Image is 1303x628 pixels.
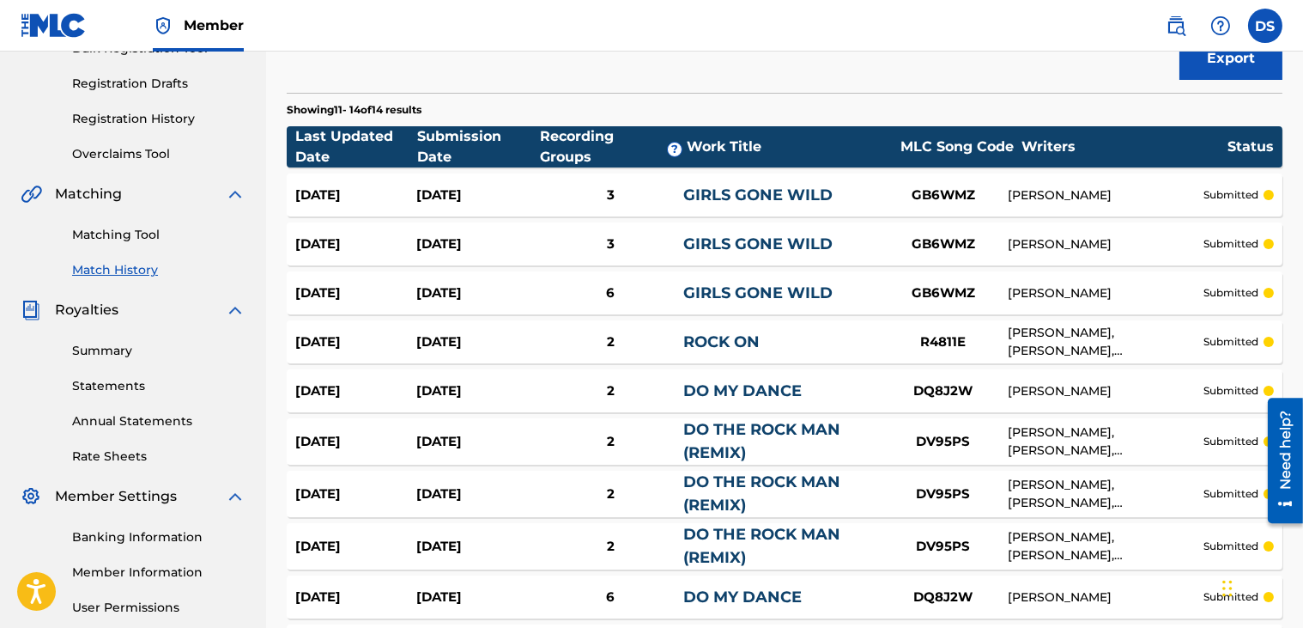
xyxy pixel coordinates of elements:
iframe: Resource Center [1255,391,1303,529]
img: MLC Logo [21,13,87,38]
p: submitted [1203,334,1258,350]
div: [DATE] [295,284,416,303]
span: Matching [55,184,122,204]
span: Royalties [55,300,118,320]
iframe: Chat Widget [1217,546,1303,628]
div: Help [1203,9,1238,43]
div: [DATE] [416,432,537,452]
div: [PERSON_NAME], [PERSON_NAME], [PERSON_NAME] [PERSON_NAME] [1008,476,1203,512]
a: User Permissions [72,599,245,617]
div: [DATE] [416,332,537,352]
div: 6 [538,284,684,303]
img: help [1210,15,1231,36]
a: DO MY DANCE [683,588,802,607]
img: expand [225,184,245,204]
a: Rate Sheets [72,448,245,466]
div: [DATE] [416,537,537,557]
div: [DATE] [295,432,416,452]
img: search [1166,15,1186,36]
a: Banking Information [72,528,245,546]
div: 2 [538,485,684,504]
div: Work Title [687,137,893,157]
div: 3 [538,235,684,254]
span: ? [668,143,682,156]
div: DV95PS [879,485,1008,504]
div: [PERSON_NAME], [PERSON_NAME], [PERSON_NAME] [PERSON_NAME] [1008,528,1203,564]
div: DV95PS [879,432,1008,452]
img: Top Rightsholder [153,15,173,36]
a: DO THE ROCK MAN (REMIX) [683,420,840,462]
div: [DATE] [295,588,416,607]
p: submitted [1203,539,1258,554]
a: ROCK ON [683,332,760,351]
p: submitted [1203,589,1258,605]
div: [PERSON_NAME] [1008,588,1203,607]
p: submitted [1203,434,1258,449]
div: GB6WMZ [879,235,1008,254]
div: [DATE] [295,485,416,504]
span: Member [184,15,244,35]
a: DO THE ROCK MAN (REMIX) [683,473,840,515]
img: Member Settings [21,486,41,507]
div: [DATE] [416,381,537,401]
a: Statements [72,377,245,395]
a: Public Search [1159,9,1193,43]
div: 2 [538,332,684,352]
a: Matching Tool [72,226,245,244]
a: Overclaims Tool [72,145,245,163]
div: User Menu [1248,9,1282,43]
div: GB6WMZ [879,186,1008,205]
div: Last Updated Date [295,126,417,168]
a: Annual Statements [72,412,245,430]
a: Registration Drafts [72,75,245,93]
div: [PERSON_NAME], [PERSON_NAME], [PERSON_NAME] [PERSON_NAME] [1008,324,1203,360]
a: Registration History [72,110,245,128]
a: GIRLS GONE WILD [683,235,833,253]
a: Member Information [72,564,245,582]
p: submitted [1203,187,1258,203]
div: Recording Groups [540,126,687,168]
a: DO THE ROCK MAN (REMIX) [683,525,840,567]
div: 3 [538,186,684,205]
div: [PERSON_NAME] [1008,284,1203,302]
div: 2 [538,537,684,557]
a: GIRLS GONE WILD [683,186,833,204]
div: DQ8J2W [879,588,1008,607]
a: Summary [72,342,245,360]
p: Showing 11 - 14 of 14 results [287,102,421,118]
img: Matching [21,184,42,204]
a: DO MY DANCE [683,381,802,400]
div: [DATE] [416,186,537,205]
div: [PERSON_NAME] [1008,235,1203,253]
div: 2 [538,381,684,401]
p: submitted [1203,285,1258,301]
div: DV95PS [879,537,1008,557]
div: Status [1227,137,1274,157]
div: [DATE] [295,537,416,557]
p: submitted [1203,486,1258,502]
div: Writers [1021,137,1227,157]
a: Match History [72,261,245,279]
span: Member Settings [55,486,177,507]
div: [DATE] [295,186,416,205]
div: [DATE] [295,381,416,401]
div: [PERSON_NAME], [PERSON_NAME], [PERSON_NAME] [PERSON_NAME] [1008,424,1203,460]
div: [DATE] [416,284,537,303]
div: [PERSON_NAME] [1008,382,1203,400]
p: submitted [1203,236,1258,252]
img: expand [225,300,245,320]
div: [DATE] [416,588,537,607]
button: Export [1179,37,1282,80]
a: GIRLS GONE WILD [683,284,833,302]
div: DQ8J2W [879,381,1008,401]
p: submitted [1203,383,1258,399]
div: Submission Date [417,126,539,168]
img: expand [225,486,245,507]
div: MLC Song Code [893,137,1021,157]
div: GB6WMZ [879,284,1008,303]
div: Drag [1222,563,1233,614]
div: [DATE] [416,235,537,254]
